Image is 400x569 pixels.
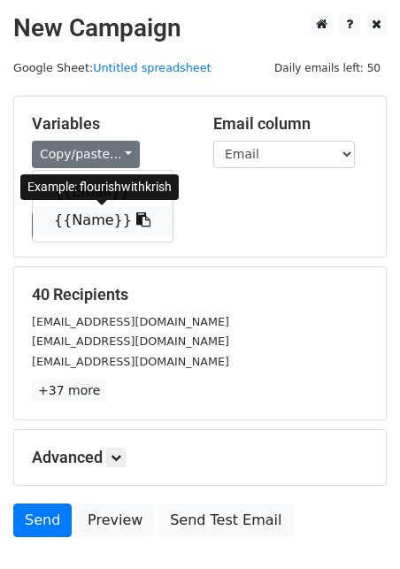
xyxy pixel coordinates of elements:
h5: Variables [32,114,187,134]
small: [EMAIL_ADDRESS][DOMAIN_NAME] [32,334,229,348]
small: [EMAIL_ADDRESS][DOMAIN_NAME] [32,355,229,368]
h5: Advanced [32,448,368,467]
small: [EMAIL_ADDRESS][DOMAIN_NAME] [32,315,229,328]
a: Preview [76,504,154,537]
iframe: Chat Widget [312,484,400,569]
a: Copy/paste... [32,141,140,168]
a: {{Name}} [33,206,173,235]
h5: Email column [213,114,368,134]
a: Send Test Email [158,504,293,537]
div: Example: flourishwithkrish [20,174,179,200]
a: +37 more [32,380,106,402]
h2: New Campaign [13,13,387,43]
small: Google Sheet: [13,61,212,74]
a: Daily emails left: 50 [268,61,387,74]
span: Daily emails left: 50 [268,58,387,78]
a: Send [13,504,72,537]
h5: 40 Recipients [32,285,368,304]
a: Untitled spreadsheet [93,61,211,74]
